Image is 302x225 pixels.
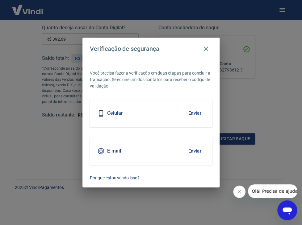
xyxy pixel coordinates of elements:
h5: Celular [107,110,123,116]
button: Enviar [185,145,205,157]
iframe: Fechar mensagem [233,186,245,198]
h4: Verificação de segurança [90,45,159,52]
a: Por que estou vendo isso? [90,175,212,181]
iframe: Mensagem da empresa [248,184,297,198]
span: Olá! Precisa de ajuda? [4,4,52,9]
button: Enviar [185,107,205,120]
iframe: Botão para abrir a janela de mensagens [277,200,297,220]
h5: E-mail [107,148,121,154]
p: Você precisa fazer a verificação em duas etapas para concluir a transação. Selecione um dos conta... [90,70,212,89]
